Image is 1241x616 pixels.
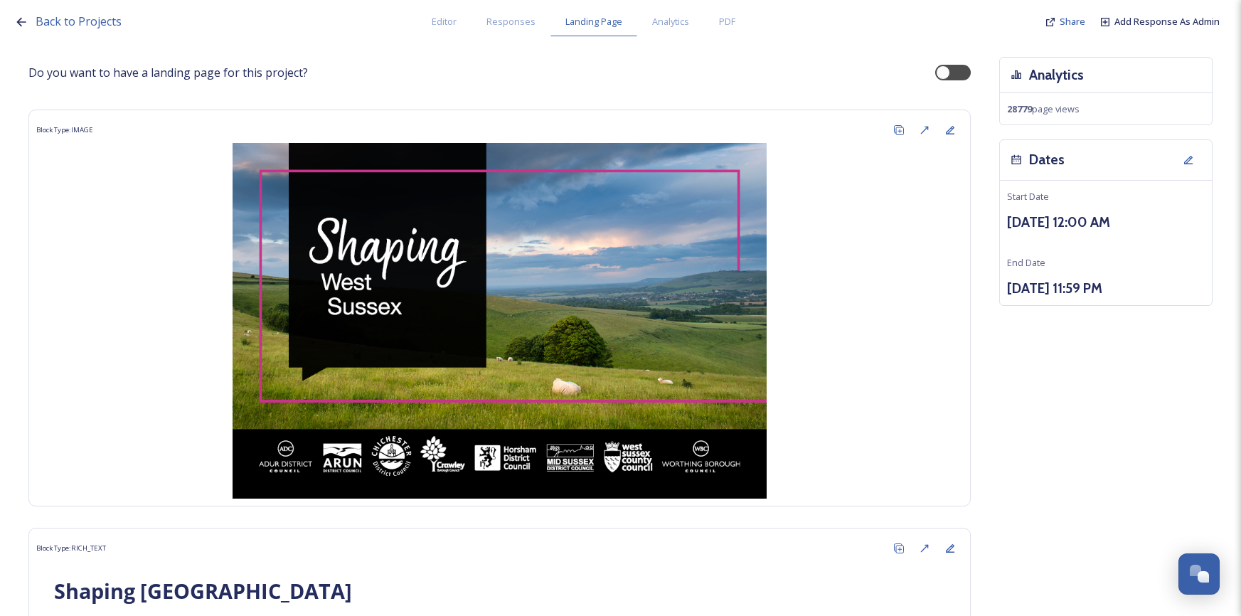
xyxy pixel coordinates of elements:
[1007,190,1049,203] span: Start Date
[1060,15,1085,28] span: Share
[1007,256,1045,269] span: End Date
[652,15,689,28] span: Analytics
[1007,212,1205,233] h3: [DATE] 12:00 AM
[1007,278,1205,299] h3: [DATE] 11:59 PM
[1007,102,1080,115] span: page views
[1178,553,1220,595] button: Open Chat
[28,64,308,81] span: Do you want to have a landing page for this project?
[36,125,93,135] span: Block Type: IMAGE
[36,14,122,29] span: Back to Projects
[565,15,622,28] span: Landing Page
[486,15,536,28] span: Responses
[36,543,106,553] span: Block Type: RICH_TEXT
[1007,102,1032,115] strong: 28779
[1029,65,1084,85] h3: Analytics
[432,15,457,28] span: Editor
[54,577,352,605] strong: Shaping [GEOGRAPHIC_DATA]
[1114,15,1220,28] a: Add Response As Admin
[719,15,735,28] span: PDF
[36,13,122,31] a: Back to Projects
[1029,149,1065,170] h3: Dates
